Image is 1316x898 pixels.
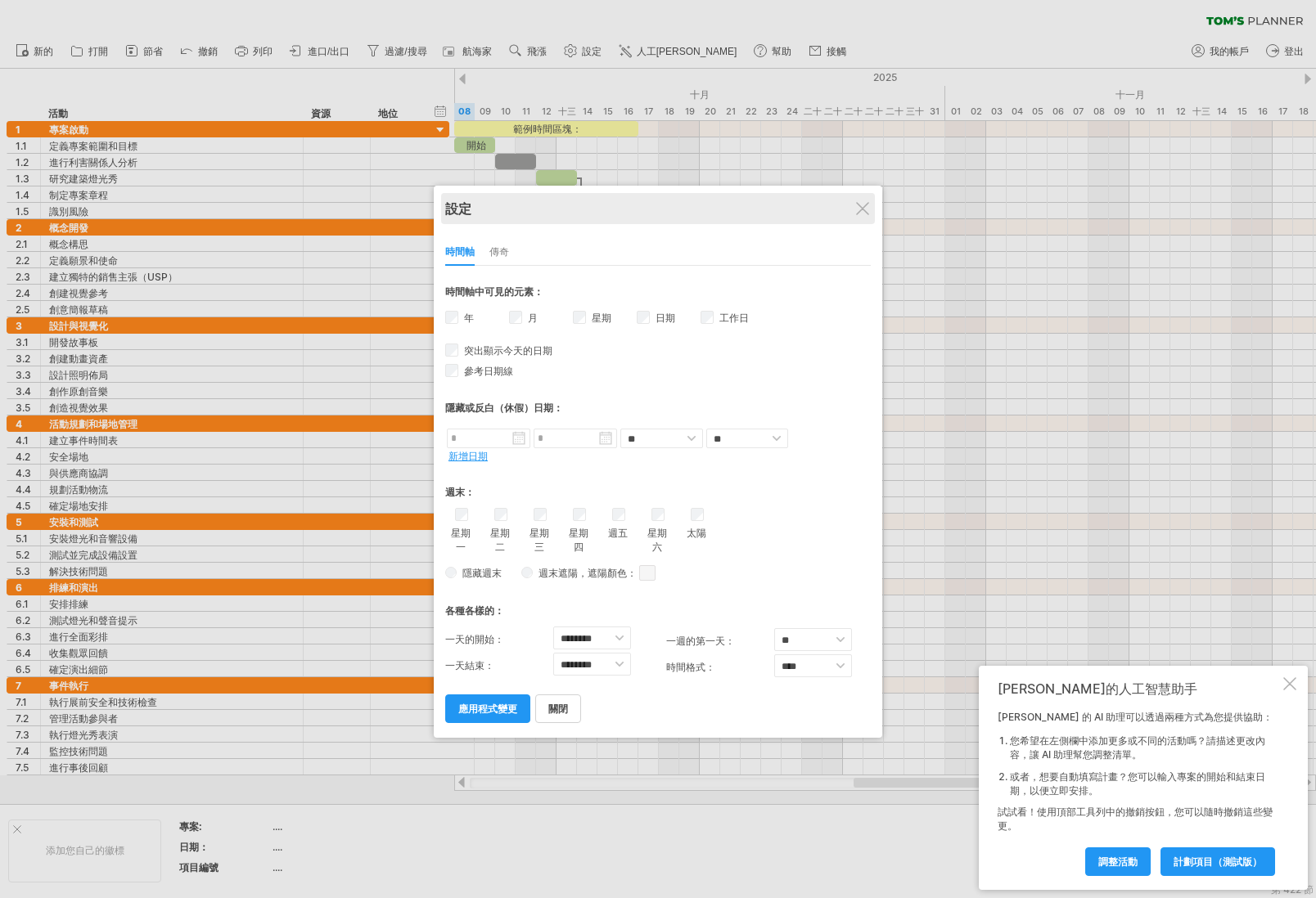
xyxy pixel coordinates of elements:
font: 調整活動 [1098,855,1138,868]
font: 一週的第一天： [666,635,735,647]
a: 應用程式變更 [445,694,530,723]
font: [PERSON_NAME] 的 AI 助理可以透過兩種方式為您提供協助： [998,711,1273,723]
font: 計劃項目（測試版） [1174,855,1262,868]
font: 或者，想要自動填寫計畫？您可以輸入專案的開始和結束日期，以便立即安排。 [1010,770,1265,797]
font: 設定 [445,200,471,217]
font: ，遮陽顏色： [578,567,637,579]
font: 週末： [445,486,475,498]
font: 一天的開始： [445,633,504,645]
font: 太陽 [687,527,706,539]
font: 參考日期線 [464,365,513,377]
a: 新增日期 [448,450,488,462]
font: 試試看！使用頂部工具列中的撤銷按鈕，您可以隨時撤銷這些變更。 [998,806,1273,832]
font: 突出顯示今天的日期 [464,344,552,357]
font: 星期四 [569,527,588,553]
a: 關閉 [535,694,581,723]
font: 月 [528,312,538,324]
font: 各種各樣的： [445,604,504,617]
font: 一天結束： [445,659,494,671]
font: 傳奇 [489,245,509,258]
font: 時間軸 [445,245,475,258]
font: 星期二 [490,527,510,553]
font: 年 [464,312,474,324]
font: 隱藏週末 [462,567,502,579]
font: 星期六 [647,527,667,553]
font: 星期 [592,312,611,324]
font: 應用程式變更 [458,703,517,715]
a: 調整活動 [1085,847,1151,876]
font: 隱藏或反白（休假）日期： [445,402,563,414]
a: 計劃項目（測試版） [1161,847,1275,876]
font: 時間格式： [666,661,715,673]
font: 關閉 [548,703,568,715]
font: 您希望在左側欄中添加更多或不同的活動嗎？請描述更改內容，讓 AI 助理幫您調整清單。 [1010,734,1265,761]
font: [PERSON_NAME]的人工智慧助手 [998,680,1197,697]
font: 時間軸中可見的元素： [445,285,543,298]
font: 星期一 [451,527,471,553]
font: 日期 [656,312,675,324]
font: 星期三 [530,527,549,553]
font: 週末遮陽 [539,567,578,579]
span: 按一下此處以變更陰影顏色 [639,565,656,581]
font: 週五 [608,527,628,539]
font: 工作日 [719,312,749,324]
